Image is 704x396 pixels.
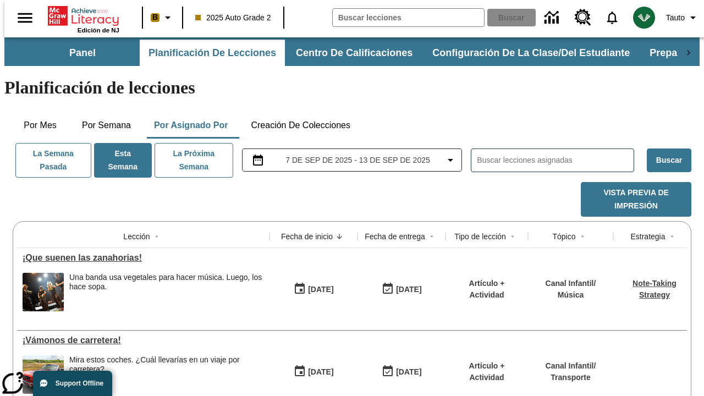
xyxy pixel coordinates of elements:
[290,361,337,382] button: 09/07/25: Primer día en que estuvo disponible la lección
[146,8,179,28] button: Boost El color de la clase es anaranjado claro. Cambiar el color de la clase.
[33,371,112,396] button: Support Offline
[290,279,337,300] button: 09/07/25: Primer día en que estuvo disponible la lección
[195,12,271,24] span: 2025 Auto Grade 2
[23,335,264,345] a: ¡Vámonos de carretera!, Lecciones
[242,112,359,139] button: Creación de colecciones
[48,4,119,34] div: Portada
[396,283,421,296] div: [DATE]
[633,7,655,29] img: avatar image
[425,230,438,243] button: Sort
[9,2,41,34] button: Abrir el menú lateral
[69,355,264,394] div: Mira estos coches. ¿Cuál llevarías en un viaje por carretera?
[152,10,158,24] span: B
[632,279,676,299] a: Note-Taking Strategy
[308,283,333,296] div: [DATE]
[23,253,264,263] a: ¡Que suenen las zanahorias!, Lecciones
[281,231,333,242] div: Fecha de inicio
[647,148,691,172] button: Buscar
[581,182,691,217] button: Vista previa de impresión
[598,3,626,32] a: Notificaciones
[140,40,285,66] button: Planificación de lecciones
[546,278,596,289] p: Canal Infantil /
[365,231,425,242] div: Fecha de entrega
[4,78,700,98] h1: Planificación de lecciones
[94,143,152,178] button: Esta semana
[73,112,140,139] button: Por semana
[333,230,346,243] button: Sort
[13,112,68,139] button: Por mes
[23,273,64,311] img: Un grupo de personas vestidas de negro toca música en un escenario.
[396,365,421,379] div: [DATE]
[28,40,137,66] button: Panel
[546,360,596,372] p: Canal Infantil /
[626,3,662,32] button: Escoja un nuevo avatar
[56,380,103,387] span: Support Offline
[477,152,634,168] input: Buscar lecciones asignadas
[145,112,237,139] button: Por asignado por
[150,230,163,243] button: Sort
[662,8,704,28] button: Perfil/Configuración
[333,9,484,26] input: Buscar campo
[451,360,522,383] p: Artículo + Actividad
[155,143,233,178] button: La próxima semana
[78,27,119,34] span: Edición de NJ
[23,253,264,263] div: ¡Que suenen las zanahorias!
[576,230,589,243] button: Sort
[568,3,598,32] a: Centro de recursos, Se abrirá en una pestaña nueva.
[630,231,665,242] div: Estrategia
[4,37,700,66] div: Subbarra de navegación
[666,12,685,24] span: Tauto
[48,5,119,27] a: Portada
[424,40,639,66] button: Configuración de la clase/del estudiante
[454,231,506,242] div: Tipo de lección
[23,335,264,345] div: ¡Vámonos de carretera!
[69,273,264,291] div: Una banda usa vegetales para hacer música. Luego, los hace sopa.
[506,230,519,243] button: Sort
[378,361,425,382] button: 09/07/25: Último día en que podrá accederse la lección
[123,231,150,242] div: Lección
[26,40,678,66] div: Subbarra de navegación
[378,279,425,300] button: 09/07/25: Último día en que podrá accederse la lección
[665,230,679,243] button: Sort
[23,355,64,394] img: Un auto Ford Mustang rojo descapotable estacionado en un suelo adoquinado delante de un campo
[678,40,700,66] div: Pestañas siguientes
[69,273,264,311] div: Una banda usa vegetales para hacer música. Luego, los hace sopa.
[546,289,596,301] p: Música
[546,372,596,383] p: Transporte
[552,231,575,242] div: Tópico
[444,153,457,167] svg: Collapse Date Range Filter
[285,155,430,166] span: 7 de sep de 2025 - 13 de sep de 2025
[287,40,421,66] button: Centro de calificaciones
[15,143,91,178] button: La semana pasada
[308,365,333,379] div: [DATE]
[247,153,458,167] button: Seleccione el intervalo de fechas opción del menú
[451,278,522,301] p: Artículo + Actividad
[69,355,264,374] div: Mira estos coches. ¿Cuál llevarías en un viaje por carretera?
[538,3,568,33] a: Centro de información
